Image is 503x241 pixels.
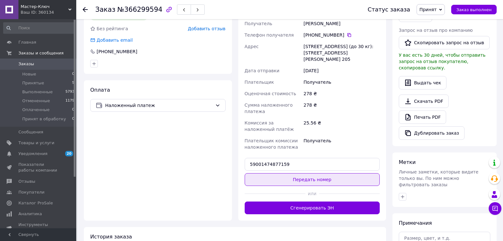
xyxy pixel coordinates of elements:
span: или [305,190,319,197]
span: Комиссия за наложенный платёж [245,120,294,132]
span: У вас есть 30 дней, чтобы отправить запрос на отзыв покупателю, скопировав ссылку. [399,53,486,70]
button: Заказ выполнен [451,5,497,14]
input: Поиск [3,22,75,34]
span: 1179 [65,98,74,104]
span: Примечания [399,220,432,226]
button: Дублировать заказ [399,126,465,140]
span: Каталог ProSale [18,200,53,206]
span: 5793 [65,89,74,95]
span: Аналитика [18,211,42,217]
span: Заказы и сообщения [18,50,64,56]
button: Выдать чек [399,76,446,89]
span: Метки [399,159,416,165]
span: История заказа [90,234,132,240]
input: Номер экспресс-накладной [245,158,380,171]
div: [PHONE_NUMBER] [303,32,380,38]
span: Без рейтинга [97,26,128,31]
span: 0 [72,107,74,113]
span: Плательщик [245,80,274,85]
span: Оценочная стоимость [245,91,296,96]
span: Новые [22,71,36,77]
span: 5 [72,80,74,86]
div: Ваш ID: 360134 [21,10,76,15]
span: Покупатели [18,189,44,195]
span: Инструменты вебмастера и SEO [18,222,59,233]
div: 25.56 ₴ [302,117,381,135]
div: Получатель [302,135,381,153]
div: Вернуться назад [83,6,88,13]
span: Отмененные [22,98,50,104]
span: Оплата [90,87,110,93]
span: Адрес [245,44,259,49]
div: 278 ₴ [302,88,381,99]
span: Заказы [18,61,34,67]
span: Товары и услуги [18,140,54,146]
span: Принят в обработку [22,116,66,122]
span: Плательщик комиссии наложенного платежа [245,138,298,150]
span: Сообщения [18,129,43,135]
span: Телефон получателя [245,32,294,38]
span: Принят [419,7,437,12]
div: [STREET_ADDRESS] (до 30 кг): [STREET_ADDRESS][PERSON_NAME] 205 [302,41,381,65]
span: Оплаченные [22,107,50,113]
span: Показатели работы компании [18,162,59,173]
div: [DATE] [302,65,381,76]
span: Получатель [245,21,272,26]
div: Добавить email [96,37,133,43]
span: Дата отправки [245,68,280,73]
span: 0 [72,116,74,122]
span: Заказ [95,6,115,13]
span: 20 [65,151,73,156]
div: Получатель [302,76,381,88]
span: Мастер-Ключ [21,4,68,10]
span: Наложенный платеж [105,102,213,109]
button: Скопировать запрос на отзыв [399,36,490,49]
a: Печать PDF [399,110,446,124]
span: Добавить отзыв [188,26,225,31]
span: Сумма наложенного платежа [245,103,293,114]
a: Скачать PDF [399,95,449,108]
span: Отзывы [18,179,35,184]
span: Уведомления [18,151,47,157]
span: Главная [18,39,36,45]
div: Статус заказа [368,6,410,13]
div: 278 ₴ [302,99,381,117]
button: Чат с покупателем [489,202,501,215]
span: Заказ выполнен [456,7,492,12]
span: Принятые [22,80,44,86]
span: Выполненные [22,89,53,95]
div: [PHONE_NUMBER] [96,48,138,55]
span: 0 [72,71,74,77]
span: Запрос на отзыв про компанию [399,28,473,33]
div: Добавить email [90,37,133,43]
span: №366299594 [117,6,162,13]
button: Передать номер [245,173,380,186]
div: [PERSON_NAME] [302,18,381,29]
span: Личные заметки, которые видите только вы. По ним можно фильтровать заказы [399,169,479,187]
button: Сгенерировать ЭН [245,202,380,214]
